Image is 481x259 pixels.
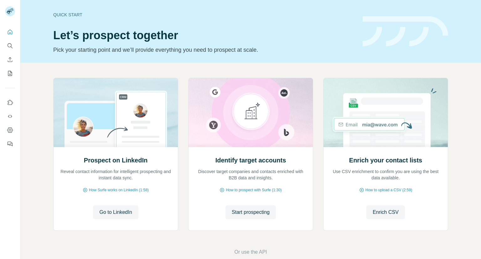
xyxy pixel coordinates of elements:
span: How Surfe works on LinkedIn (1:58) [89,187,149,193]
img: Identify target accounts [188,78,313,147]
span: How to upload a CSV (2:59) [365,187,412,193]
span: Start prospecting [232,209,270,216]
span: Go to LinkedIn [99,209,132,216]
button: Or use the API [234,248,267,256]
button: My lists [5,68,15,79]
button: Quick start [5,26,15,38]
p: Pick your starting point and we’ll provide everything you need to prospect at scale. [53,45,355,54]
button: Dashboard [5,124,15,136]
span: How to prospect with Surfe (1:30) [226,187,282,193]
h2: Identify target accounts [215,156,286,165]
img: Prospect on LinkedIn [53,78,178,147]
img: Enrich your contact lists [323,78,448,147]
button: Use Surfe API [5,111,15,122]
h2: Prospect on LinkedIn [84,156,147,165]
span: Enrich CSV [373,209,399,216]
p: Reveal contact information for intelligent prospecting and instant data sync. [60,168,172,181]
p: Use CSV enrichment to confirm you are using the best data available. [330,168,442,181]
button: Search [5,40,15,51]
button: Start prospecting [225,205,276,219]
img: banner [363,16,448,47]
h2: Enrich your contact lists [349,156,422,165]
h1: Let’s prospect together [53,29,355,42]
button: Use Surfe on LinkedIn [5,97,15,108]
button: Enrich CSV [5,54,15,65]
button: Go to LinkedIn [93,205,138,219]
div: Quick start [53,12,355,18]
p: Discover target companies and contacts enriched with B2B data and insights. [195,168,307,181]
button: Feedback [5,138,15,150]
button: Enrich CSV [366,205,405,219]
